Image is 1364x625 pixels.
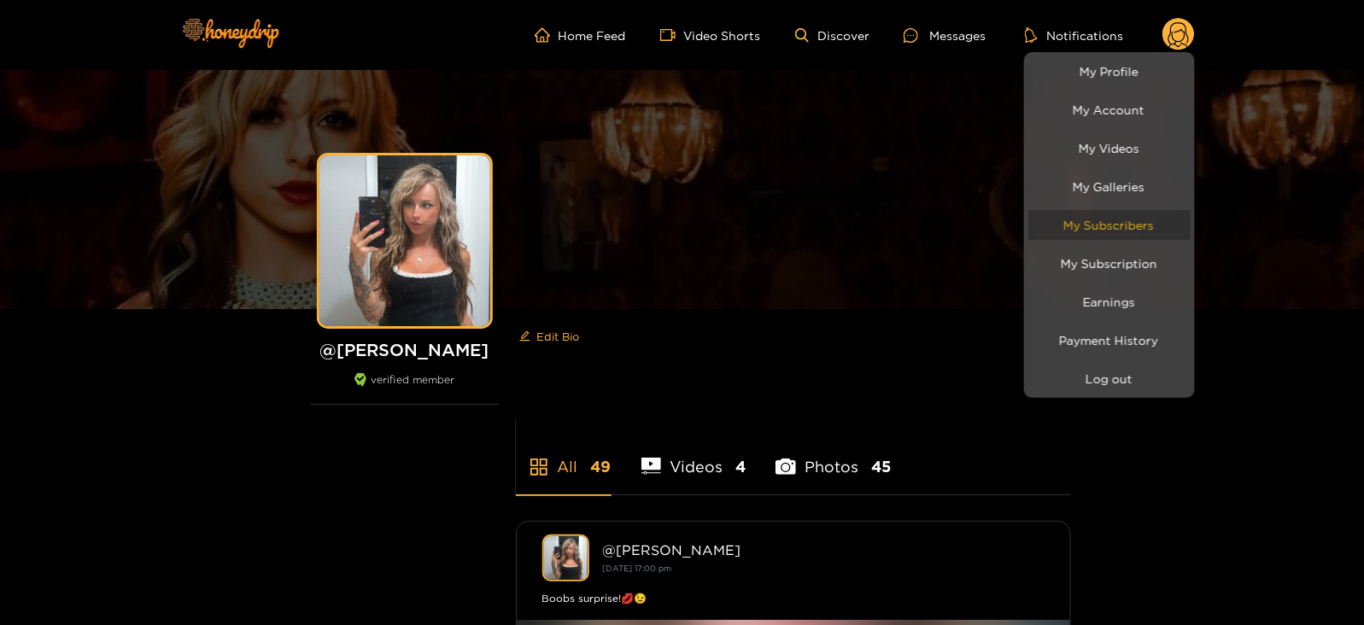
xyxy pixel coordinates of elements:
[1028,325,1191,355] a: Payment History
[1028,133,1191,163] a: My Videos
[1028,248,1191,278] a: My Subscription
[1028,95,1191,125] a: My Account
[1028,210,1191,240] a: My Subscribers
[1028,287,1191,317] a: Earnings
[1028,56,1191,86] a: My Profile
[1028,172,1191,202] a: My Galleries
[1028,364,1191,394] button: Log out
